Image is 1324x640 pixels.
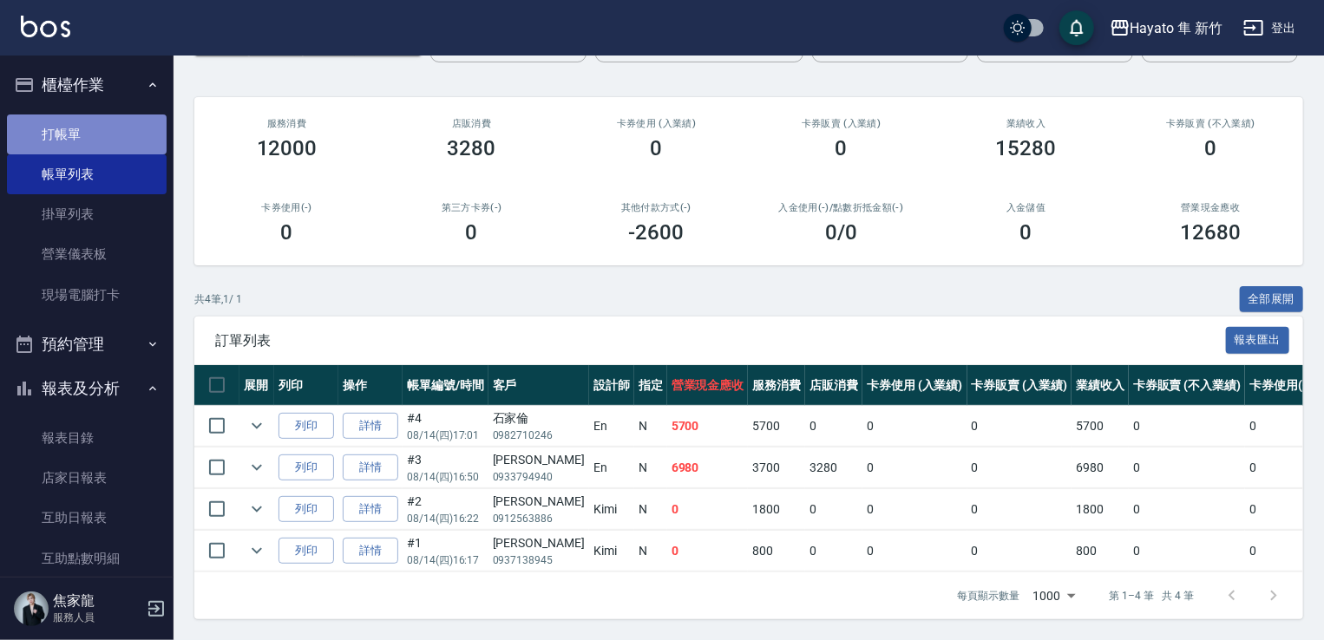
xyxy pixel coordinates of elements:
h2: 入金使用(-) /點數折抵金額(-) [770,202,913,213]
h3: 0 [651,136,663,160]
h2: 其他付款方式(-) [585,202,728,213]
h3: -2600 [629,220,685,245]
a: 詳情 [343,496,398,523]
h3: 15280 [996,136,1057,160]
button: save [1059,10,1094,45]
th: 列印 [274,365,338,406]
p: 08/14 (四) 16:17 [407,552,484,568]
td: 0 [1245,489,1316,530]
h3: 0 [466,220,478,245]
th: 業績收入 [1072,365,1129,406]
a: 掛單列表 [7,194,167,234]
th: 卡券販賣 (不入業績) [1129,365,1245,406]
span: 訂單列表 [215,332,1226,349]
h3: 0 [836,136,848,160]
img: Person [14,591,49,626]
td: N [634,531,667,571]
button: 登出 [1236,12,1303,44]
td: N [634,489,667,530]
h3: 服務消費 [215,118,358,129]
h3: 12680 [1181,220,1242,245]
td: #3 [403,447,488,488]
div: [PERSON_NAME] [493,451,585,469]
div: [PERSON_NAME] [493,493,585,511]
td: 5700 [1072,406,1129,447]
th: 指定 [634,365,667,406]
td: 3280 [805,447,862,488]
td: 0 [667,489,749,530]
td: #4 [403,406,488,447]
td: 0 [1129,447,1245,488]
td: En [589,447,634,488]
button: 報表及分析 [7,366,167,411]
td: 6980 [667,447,749,488]
th: 客戶 [488,365,589,406]
a: 互助點數明細 [7,539,167,578]
a: 打帳單 [7,114,167,154]
td: 0 [862,531,967,571]
td: #1 [403,531,488,571]
p: 0912563886 [493,511,585,526]
td: 0 [1129,406,1245,447]
th: 帳單編號/時間 [403,365,488,406]
td: #2 [403,489,488,530]
a: 店家日報表 [7,458,167,498]
td: 1800 [1072,489,1129,530]
a: 報表匯出 [1226,331,1290,348]
td: En [589,406,634,447]
button: expand row [244,413,270,439]
td: Kimi [589,531,634,571]
th: 操作 [338,365,403,406]
td: 5700 [667,406,749,447]
div: [PERSON_NAME] [493,534,585,552]
td: 0 [862,447,967,488]
p: 08/14 (四) 17:01 [407,428,484,443]
a: 現場電腦打卡 [7,275,167,315]
p: 08/14 (四) 16:22 [407,511,484,526]
th: 卡券使用 (入業績) [862,365,967,406]
td: 0 [1129,531,1245,571]
h2: 卡券販賣 (入業績) [770,118,913,129]
p: 08/14 (四) 16:50 [407,469,484,485]
th: 展開 [239,365,274,406]
td: 0 [805,531,862,571]
td: 0 [1245,447,1316,488]
h3: 0 [1020,220,1032,245]
td: 0 [805,489,862,530]
td: 800 [748,531,805,571]
h2: 卡券販賣 (不入業績) [1139,118,1282,129]
button: 全部展開 [1240,286,1304,313]
h5: 焦家龍 [53,592,141,610]
td: 0 [1129,489,1245,530]
h2: 店販消費 [400,118,543,129]
button: expand row [244,496,270,522]
h2: 業績收入 [954,118,1098,129]
a: 詳情 [343,454,398,481]
td: 1800 [748,489,805,530]
p: 共 4 筆, 1 / 1 [194,291,242,307]
td: 0 [1245,406,1316,447]
h2: 卡券使用 (入業績) [585,118,728,129]
td: 0 [967,406,1072,447]
h2: 第三方卡券(-) [400,202,543,213]
td: 5700 [748,406,805,447]
td: 0 [967,531,1072,571]
td: 800 [1072,531,1129,571]
div: 石家倫 [493,409,585,428]
button: 列印 [279,496,334,523]
td: N [634,406,667,447]
a: 詳情 [343,538,398,565]
th: 卡券使用(-) [1245,365,1316,406]
th: 店販消費 [805,365,862,406]
td: 0 [667,531,749,571]
h2: 入金儲值 [954,202,1098,213]
button: expand row [244,454,270,480]
th: 營業現金應收 [667,365,749,406]
button: 預約管理 [7,322,167,367]
p: 第 1–4 筆 共 4 筆 [1110,588,1194,604]
h2: 營業現金應收 [1139,202,1282,213]
a: 帳單列表 [7,154,167,194]
div: Hayato 隼 新竹 [1131,17,1222,39]
th: 服務消費 [748,365,805,406]
p: 每頁顯示數量 [957,588,1019,604]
